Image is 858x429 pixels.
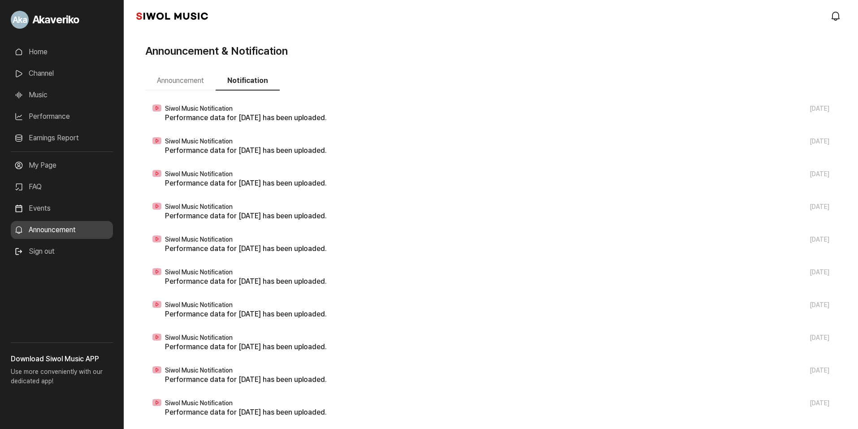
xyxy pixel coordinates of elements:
[165,276,829,287] p: Performance data for [DATE] has been uploaded.
[145,98,836,130] a: Siwol Music Notification [DATE] Performance data for [DATE] has been uploaded.
[145,130,836,163] a: Siwol Music Notification [DATE] Performance data for [DATE] has been uploaded.
[165,269,233,276] span: Siwol Music Notification
[145,392,836,425] a: Siwol Music Notification [DATE] Performance data for [DATE] has been uploaded.
[145,294,836,327] a: Siwol Music Notification [DATE] Performance data for [DATE] has been uploaded.
[145,360,836,392] a: Siwol Music Notification [DATE] Performance data for [DATE] has been uploaded.
[11,178,113,196] a: FAQ
[165,407,829,418] p: Performance data for [DATE] has been uploaded.
[165,236,233,243] span: Siwol Music Notification
[810,399,829,407] span: [DATE]
[165,105,233,113] span: Siwol Music Notification
[165,367,233,374] span: Siwol Music Notification
[11,156,113,174] a: My Page
[165,203,233,211] span: Siwol Music Notification
[165,243,829,254] p: Performance data for [DATE] has been uploaded.
[165,334,233,342] span: Siwol Music Notification
[165,374,829,385] p: Performance data for [DATE] has been uploaded.
[11,108,113,126] a: Performance
[11,7,113,32] a: Go to My Profile
[810,138,829,145] span: [DATE]
[828,7,845,25] a: modal.notifications
[145,261,836,294] a: Siwol Music Notification [DATE] Performance data for [DATE] has been uploaded.
[145,43,288,59] h1: Announcement & Notification
[165,342,829,352] p: Performance data for [DATE] has been uploaded.
[165,211,829,221] p: Performance data for [DATE] has been uploaded.
[11,43,113,61] a: Home
[810,105,829,113] span: [DATE]
[810,334,829,342] span: [DATE]
[810,367,829,374] span: [DATE]
[145,196,836,229] a: Siwol Music Notification [DATE] Performance data for [DATE] has been uploaded.
[165,170,233,178] span: Siwol Music Notification
[145,229,836,261] a: Siwol Music Notification [DATE] Performance data for [DATE] has been uploaded.
[810,236,829,243] span: [DATE]
[810,301,829,309] span: [DATE]
[11,65,113,82] a: Channel
[11,364,113,393] p: Use more conveniently with our dedicated app!
[165,113,829,123] p: Performance data for [DATE] has been uploaded.
[11,221,113,239] a: Announcement
[165,309,829,320] p: Performance data for [DATE] has been uploaded.
[145,163,836,196] a: Siwol Music Notification [DATE] Performance data for [DATE] has been uploaded.
[216,72,280,91] button: Notification
[11,129,113,147] a: Earnings Report
[11,243,58,260] button: Sign out
[165,138,233,145] span: Siwol Music Notification
[165,399,233,407] span: Siwol Music Notification
[810,269,829,276] span: [DATE]
[145,72,216,91] button: Announcement
[145,327,836,360] a: Siwol Music Notification [DATE] Performance data for [DATE] has been uploaded.
[165,178,829,189] p: Performance data for [DATE] has been uploaded.
[165,301,233,309] span: Siwol Music Notification
[11,354,113,364] h3: Download Siwol Music APP
[11,86,113,104] a: Music
[810,170,829,178] span: [DATE]
[32,12,79,28] span: Akaveriko
[165,145,829,156] p: Performance data for [DATE] has been uploaded.
[810,203,829,211] span: [DATE]
[11,199,113,217] a: Events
